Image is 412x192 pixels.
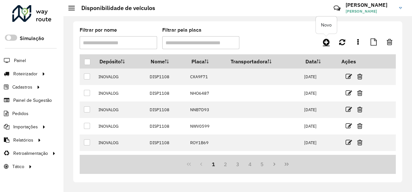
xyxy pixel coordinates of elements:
[232,158,244,170] button: 3
[357,122,362,130] a: Excluir
[95,69,146,85] td: INOVALOG
[346,155,352,163] a: Editar
[346,2,394,8] h3: [PERSON_NAME]
[187,134,226,151] td: ROY1B69
[346,89,352,97] a: Editar
[80,26,117,34] label: Filtrar por nome
[13,137,33,144] span: Relatórios
[146,85,187,101] td: DISP1108
[207,158,220,170] button: 1
[357,138,362,147] a: Excluir
[187,151,226,167] td: ROY1B85
[301,85,337,101] td: [DATE]
[346,72,352,81] a: Editar
[187,101,226,118] td: NNB7D93
[256,158,269,170] button: 5
[244,158,256,170] button: 4
[95,55,146,69] th: Depósito
[330,1,344,15] a: Contato Rápido
[13,123,38,130] span: Importações
[187,118,226,134] td: NWV0599
[146,151,187,167] td: DISP1108
[357,105,362,114] a: Excluir
[301,151,337,167] td: [DATE]
[95,101,146,118] td: INOVALOG
[13,97,52,104] span: Painel de Sugestão
[346,8,394,14] span: [PERSON_NAME]
[146,55,187,69] th: Nome
[346,122,352,130] a: Editar
[95,151,146,167] td: INOVALOG
[12,163,24,170] span: Tático
[301,101,337,118] td: [DATE]
[219,158,232,170] button: 2
[12,84,32,91] span: Cadastros
[20,35,44,42] label: Simulação
[357,89,362,97] a: Excluir
[316,16,337,34] div: Novo
[146,69,187,85] td: DISP1108
[280,158,293,170] button: Last Page
[75,5,155,12] h2: Disponibilidade de veículos
[357,155,362,163] a: Excluir
[346,105,352,114] a: Editar
[95,134,146,151] td: INOVALOG
[13,150,48,157] span: Retroalimentação
[14,57,26,64] span: Painel
[187,55,226,69] th: Placa
[162,26,201,34] label: Filtrar pela placa
[337,55,376,68] th: Ações
[146,134,187,151] td: DISP1108
[187,69,226,85] td: CXA9F71
[268,158,280,170] button: Next Page
[146,101,187,118] td: DISP1108
[301,69,337,85] td: [DATE]
[301,134,337,151] td: [DATE]
[95,118,146,134] td: INOVALOG
[357,72,362,81] a: Excluir
[226,55,301,69] th: Transportadora
[95,85,146,101] td: INOVALOG
[301,55,337,69] th: Data
[187,85,226,101] td: NHO6487
[13,70,38,77] span: Roteirizador
[12,110,29,117] span: Pedidos
[301,118,337,134] td: [DATE]
[346,138,352,147] a: Editar
[146,118,187,134] td: DISP1108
